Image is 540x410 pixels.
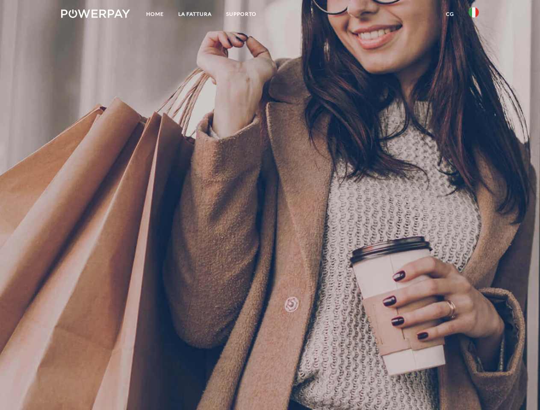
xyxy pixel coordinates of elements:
[469,7,479,18] img: it
[219,6,264,22] a: Supporto
[139,6,171,22] a: Home
[439,6,461,22] a: CG
[61,9,130,18] img: logo-powerpay-white.svg
[171,6,219,22] a: LA FATTURA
